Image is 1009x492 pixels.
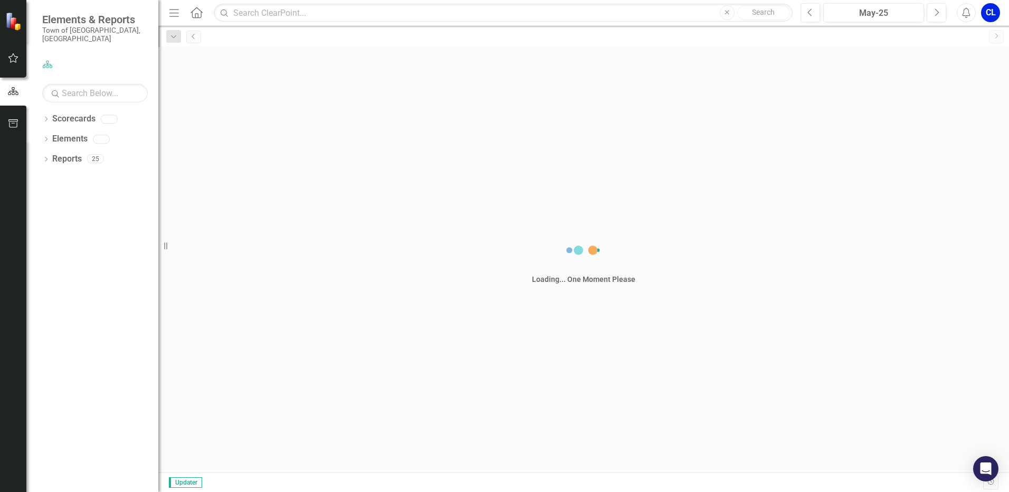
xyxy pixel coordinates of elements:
[52,113,96,125] a: Scorecards
[532,274,635,285] div: Loading... One Moment Please
[5,12,24,31] img: ClearPoint Strategy
[52,133,88,145] a: Elements
[42,26,148,43] small: Town of [GEOGRAPHIC_DATA], [GEOGRAPHIC_DATA]
[87,155,104,164] div: 25
[214,4,793,22] input: Search ClearPoint...
[981,3,1000,22] button: CL
[752,8,775,16] span: Search
[42,84,148,102] input: Search Below...
[169,477,202,488] span: Updater
[973,456,998,481] div: Open Intercom Messenger
[52,153,82,165] a: Reports
[823,3,924,22] button: May-25
[827,7,920,20] div: May-25
[737,5,790,20] button: Search
[42,13,148,26] span: Elements & Reports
